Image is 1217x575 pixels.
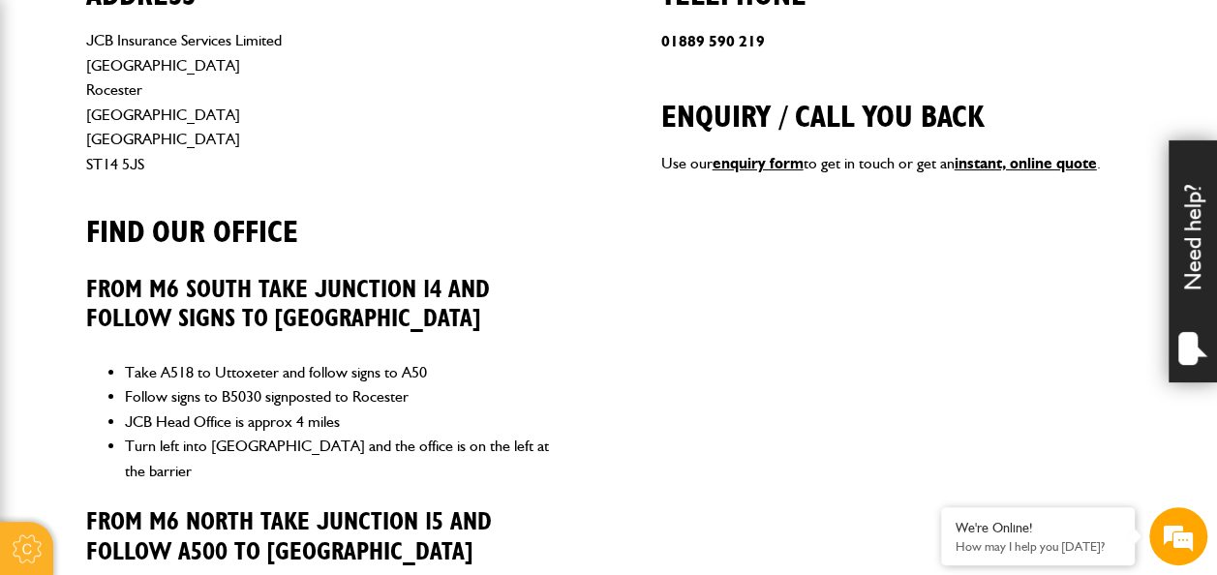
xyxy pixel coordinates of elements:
address: JCB Insurance Services Limited [GEOGRAPHIC_DATA] Rocester [GEOGRAPHIC_DATA] [GEOGRAPHIC_DATA] ST1... [86,28,557,177]
p: How may I help you today? [956,539,1120,554]
a: 01889 590 219 [661,32,765,50]
h3: From M6 North take Junction 15 and follow A500 to [GEOGRAPHIC_DATA] [86,508,557,567]
a: instant, online quote [955,154,1097,172]
li: Turn left into [GEOGRAPHIC_DATA] and the office is on the left at the barrier [125,434,557,483]
h2: Enquiry / call you back [661,70,1132,136]
li: Take A518 to Uttoxeter and follow signs to A50 [125,360,557,385]
h3: From M6 South take Junction 14 and follow signs to [GEOGRAPHIC_DATA] [86,276,557,335]
li: Follow signs to B5030 signposted to Rocester [125,384,557,409]
p: Use our to get in touch or get an . [661,151,1132,176]
div: We're Online! [956,520,1120,536]
div: Need help? [1169,140,1217,382]
li: JCB Head Office is approx 4 miles [125,409,557,435]
a: enquiry form [713,154,804,172]
h2: Find our office [86,185,557,251]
